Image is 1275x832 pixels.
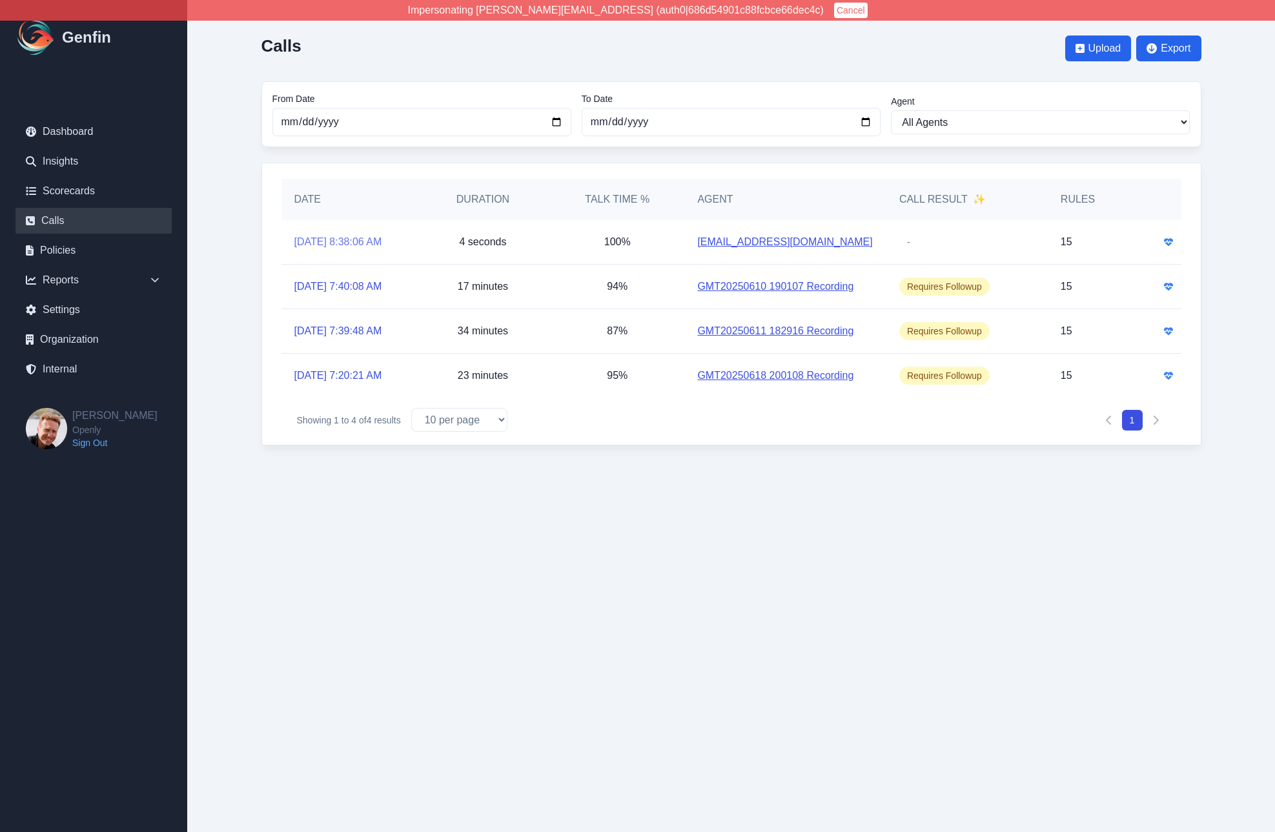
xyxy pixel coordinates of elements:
[458,279,508,294] p: 17 minutes
[697,192,733,207] h5: Agent
[1099,410,1166,431] nav: Pagination
[334,415,339,425] span: 1
[294,192,403,207] h5: Date
[15,119,172,145] a: Dashboard
[1065,36,1132,61] button: Upload
[563,192,671,207] h5: Talk Time %
[607,279,627,294] p: 94%
[294,279,382,294] a: [DATE] 7:40:08 AM
[1136,36,1201,61] button: Export
[899,233,918,251] span: -
[15,356,172,382] a: Internal
[697,323,853,339] a: GMT20250611 182916 Recording
[72,408,158,423] h2: [PERSON_NAME]
[459,234,506,250] p: 4 seconds
[1088,41,1121,56] span: Upload
[297,414,401,427] p: Showing to of results
[72,436,158,449] a: Sign Out
[15,208,172,234] a: Calls
[582,92,881,105] label: To Date
[607,368,627,383] p: 95%
[899,192,986,207] h5: Call Result
[367,415,372,425] span: 4
[697,234,872,250] a: [EMAIL_ADDRESS][DOMAIN_NAME]
[1061,234,1072,250] p: 15
[15,17,57,58] img: Logo
[1161,41,1190,56] span: Export
[1061,368,1072,383] p: 15
[15,238,172,263] a: Policies
[899,367,990,385] span: Requires Followup
[604,234,631,250] p: 100%
[72,423,158,436] span: Openly
[15,327,172,352] a: Organization
[899,278,990,296] span: Requires Followup
[15,148,172,174] a: Insights
[294,234,382,250] a: [DATE] 8:38:06 AM
[973,192,986,207] span: ✨
[15,178,172,204] a: Scorecards
[1061,279,1072,294] p: 15
[294,368,382,383] a: [DATE] 7:20:21 AM
[458,368,508,383] p: 23 minutes
[294,323,382,339] a: [DATE] 7:39:48 AM
[272,92,571,105] label: From Date
[891,95,1190,108] label: Agent
[697,368,853,383] a: GMT20250618 200108 Recording
[62,27,111,48] h1: Genfin
[1122,410,1143,431] button: 1
[458,323,508,339] p: 34 minutes
[26,408,67,449] img: Brian Dunagan
[697,279,853,294] a: GMT20250610 190107 Recording
[15,267,172,293] div: Reports
[429,192,537,207] h5: Duration
[15,297,172,323] a: Settings
[351,415,356,425] span: 4
[1061,323,1072,339] p: 15
[1061,192,1095,207] h5: Rules
[834,3,868,18] button: Cancel
[899,322,990,340] span: Requires Followup
[261,36,301,56] h2: Calls
[607,323,627,339] p: 87%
